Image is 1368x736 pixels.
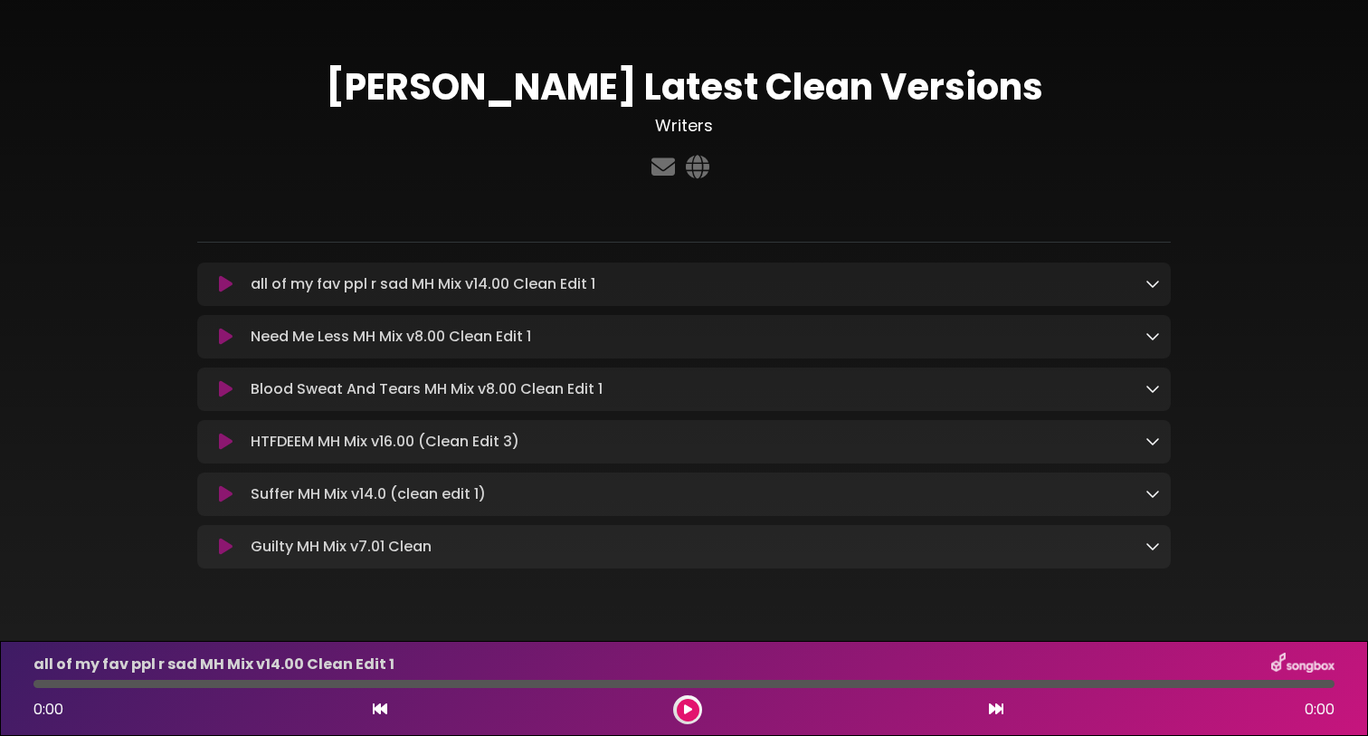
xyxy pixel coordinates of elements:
[251,273,595,295] p: all of my fav ppl r sad MH Mix v14.00 Clean Edit 1
[251,536,432,558] p: Guilty MH Mix v7.01 Clean
[251,431,519,453] p: HTFDEEM MH Mix v16.00 (Clean Edit 3)
[197,116,1171,136] h3: Writers
[251,378,603,400] p: Blood Sweat And Tears MH Mix v8.00 Clean Edit 1
[251,483,486,505] p: Suffer MH Mix v14.0 (clean edit 1)
[197,65,1171,109] h1: [PERSON_NAME] Latest Clean Versions
[251,326,531,348] p: Need Me Less MH Mix v8.00 Clean Edit 1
